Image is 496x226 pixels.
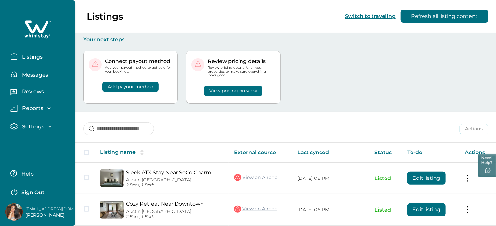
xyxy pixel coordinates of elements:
button: Switch to traveling [345,13,396,19]
p: [DATE] 06 PM [297,207,364,213]
p: Help [20,171,34,177]
p: Review pricing details [208,58,275,65]
button: View pricing preview [204,86,262,96]
p: 2 Beds, 1 Bath [126,214,224,219]
button: Reviews [10,86,70,99]
button: sorting [136,149,149,156]
p: [DATE] 06 PM [297,175,364,182]
p: Your next steps [83,36,488,43]
th: To-do [402,143,460,163]
p: Connect payout method [105,58,172,65]
p: Reviews [20,88,44,95]
p: [PERSON_NAME] [25,212,77,219]
th: Last synced [292,143,369,163]
a: Sleek ATX Stay Near SoCo Charm [126,169,224,176]
th: Listing name [95,143,229,163]
th: External source [229,143,292,163]
p: Add your payout method to get paid for your bookings. [105,66,172,73]
p: Austin, [GEOGRAPHIC_DATA] [126,209,224,214]
p: Review pricing details for all your properties to make sure everything looks good! [208,66,275,78]
button: Edit listing [407,172,446,185]
img: propertyImage_Sleek ATX Stay Near SoCo Charm [100,169,124,187]
p: Listings [87,11,123,22]
button: Actions [460,124,488,134]
p: Sign Out [21,189,45,196]
button: Refresh all listing content [401,10,488,23]
button: Help [10,167,68,180]
a: Cozy Retreat Near Downtown [126,201,224,207]
button: Messages [10,68,70,81]
th: Actions [460,143,496,163]
button: Edit listing [407,203,446,216]
p: Listed [374,175,397,182]
button: Sign Out [10,185,68,198]
p: Reports [20,105,43,112]
a: View on Airbnb [234,173,277,182]
p: 2 Beds, 1 Bath [126,183,224,188]
img: Whimstay Host [5,203,23,221]
p: [EMAIL_ADDRESS][DOMAIN_NAME] [25,206,77,212]
button: Add payout method [102,82,159,92]
p: Austin, [GEOGRAPHIC_DATA] [126,177,224,183]
p: Listings [20,54,43,60]
img: propertyImage_Cozy Retreat Near Downtown [100,201,124,219]
a: View on Airbnb [234,205,277,213]
p: Messages [20,72,48,78]
th: Status [369,143,402,163]
p: Settings [20,124,44,130]
p: Listed [374,207,397,213]
button: Settings [10,123,70,130]
button: Reports [10,105,70,112]
button: Listings [10,50,70,63]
